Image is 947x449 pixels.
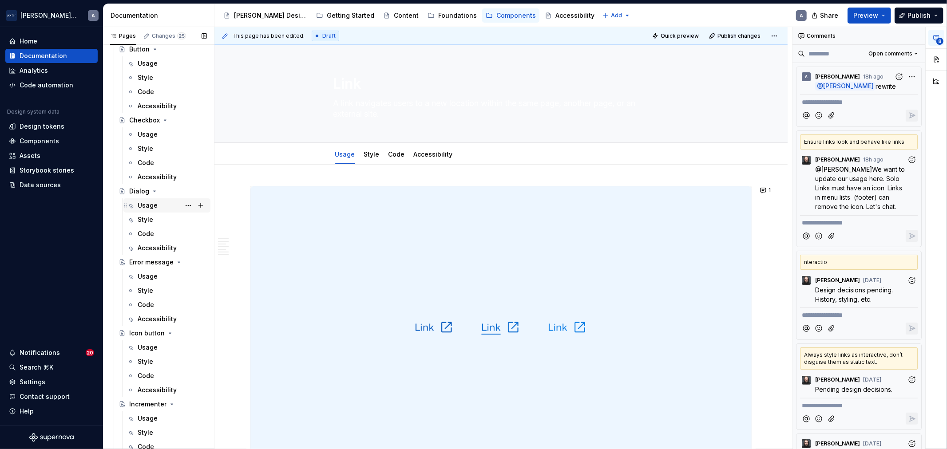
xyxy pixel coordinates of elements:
button: Attach files [826,230,838,242]
a: Code [123,156,210,170]
div: Notifications [20,348,60,357]
img: Teunis Vorsteveld [802,439,811,448]
span: [PERSON_NAME] [823,83,874,90]
a: Components [482,8,539,23]
div: Composer editor [800,215,918,228]
span: [PERSON_NAME] [815,440,860,447]
a: Usage [123,340,210,354]
button: Mention someone [800,110,812,122]
button: Add [600,9,633,22]
span: Draft [322,32,336,39]
div: Home [20,37,37,46]
button: Add emoji [813,413,825,425]
div: nteractio [800,255,918,270]
span: This page has been edited. [232,32,305,39]
button: Add reaction [906,154,918,166]
span: Add [611,12,622,19]
a: Code [123,227,210,241]
div: Usage [138,59,158,68]
span: Publish [907,11,931,20]
a: Usage [123,411,210,425]
span: Share [820,11,838,20]
button: Attach files [826,110,838,122]
div: Usage [138,272,158,281]
a: Style [123,71,210,85]
div: Page tree [220,7,598,24]
a: Data sources [5,178,98,192]
div: Icon button [129,329,165,338]
div: Code [138,158,154,167]
a: Style [364,150,380,158]
a: Documentation [5,49,98,63]
a: Accessibility [541,8,598,23]
div: Code [138,300,154,309]
div: Assets [20,151,40,160]
a: Design tokens [5,119,98,134]
button: Publish changes [706,30,765,42]
a: Components [5,134,98,148]
a: Assets [5,149,98,163]
div: Analytics [20,66,48,75]
a: Content [380,8,422,23]
span: Open comments [868,50,912,57]
a: Accessibility [414,150,453,158]
span: [PERSON_NAME] [815,156,860,163]
button: Mention someone [800,323,812,335]
span: [PERSON_NAME] [815,73,860,80]
button: Add reaction [893,71,905,83]
div: Storybook stories [20,166,74,175]
a: Storybook stories [5,163,98,177]
div: Components [496,11,536,20]
span: Quick preview [661,32,699,39]
div: A [805,73,808,80]
div: Components [20,137,59,146]
a: Usage [123,198,210,213]
a: Usage [123,56,210,71]
a: Accessibility [123,170,210,184]
img: Teunis Vorsteveld [802,156,811,165]
div: Usage [138,201,158,210]
div: Accessibility [138,102,177,110]
a: Foundations [424,8,480,23]
a: Code [123,298,210,312]
span: 8 [936,38,943,45]
a: Analytics [5,63,98,78]
div: Style [138,357,153,366]
button: Publish [895,8,943,24]
a: [PERSON_NAME] Design [220,8,311,23]
a: Getting Started [313,8,378,23]
img: Teunis Vorsteveld [802,376,811,385]
div: Style [138,428,153,437]
button: Attach files [826,413,838,425]
div: Contact support [20,392,70,401]
button: 1 [757,184,775,197]
a: Accessibility [123,383,210,397]
a: Usage [123,127,210,142]
div: Ensure links look and behave like links. [800,134,918,150]
div: Code [385,145,408,163]
a: Button [115,42,210,56]
div: Button [129,45,150,54]
div: Design tokens [20,122,64,131]
div: Style [138,144,153,153]
div: Accessibility [410,145,456,163]
div: Changes [152,32,186,39]
div: Data sources [20,181,61,189]
div: Composer editor [800,95,918,107]
a: Checkbox [115,113,210,127]
div: Checkbox [129,116,160,125]
div: Code [138,371,154,380]
button: Attach files [826,323,838,335]
div: Documentation [111,11,210,20]
div: A [91,12,95,19]
div: Content [394,11,419,20]
span: [PERSON_NAME] [815,277,860,284]
div: Style [138,215,153,224]
button: Reply [906,230,918,242]
a: Icon button [115,326,210,340]
div: Code [138,229,154,238]
div: Composer editor [800,398,918,410]
a: Supernova Logo [29,433,74,442]
div: Settings [20,378,45,386]
a: Accessibility [123,241,210,255]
